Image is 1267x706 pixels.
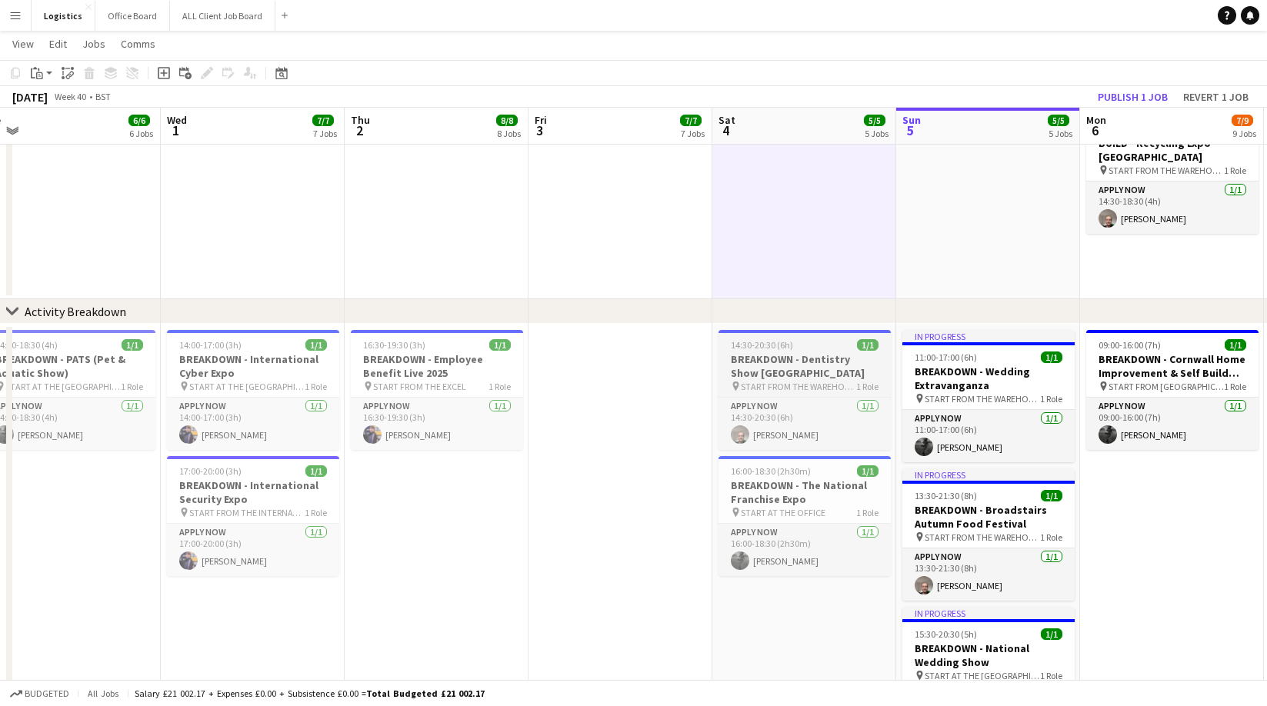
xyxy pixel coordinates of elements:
[305,339,327,351] span: 1/1
[719,330,891,450] app-job-card: 14:30-20:30 (6h)1/1BREAKDOWN - Dentistry Show [GEOGRAPHIC_DATA] START FROM THE WAREHOUSE1 RoleAPP...
[167,113,187,127] span: Wed
[1232,128,1256,139] div: 9 Jobs
[532,122,547,139] span: 3
[305,465,327,477] span: 1/1
[189,507,305,518] span: START FROM THE INTERNATIONAL CYBER EXPO, [GEOGRAPHIC_DATA]
[95,91,111,102] div: BST
[1086,114,1259,234] app-job-card: 14:30-18:30 (4h)1/1BUILD - Recycling Expo [GEOGRAPHIC_DATA] START FROM THE WAREHOUSE1 RoleAPPLY N...
[167,478,339,506] h3: BREAKDOWN - International Security Expo
[719,456,891,576] app-job-card: 16:00-18:30 (2h30m)1/1BREAKDOWN - The National Franchise Expo START AT THE OFFICE1 RoleAPPLY NOW1...
[1086,113,1106,127] span: Mon
[6,34,40,54] a: View
[363,339,425,351] span: 16:30-19:30 (3h)
[1086,398,1259,450] app-card-role: APPLY NOW1/109:00-16:00 (7h)[PERSON_NAME]
[189,381,305,392] span: START AT THE [GEOGRAPHIC_DATA]
[902,548,1075,601] app-card-role: APPLY NOW1/113:30-21:30 (8h)[PERSON_NAME]
[1225,339,1246,351] span: 1/1
[741,381,856,392] span: START FROM THE WAREHOUSE
[121,381,143,392] span: 1 Role
[12,89,48,105] div: [DATE]
[348,122,370,139] span: 2
[95,1,170,31] button: Office Board
[8,685,72,702] button: Budgeted
[1086,136,1259,164] h3: BUILD - Recycling Expo [GEOGRAPHIC_DATA]
[167,524,339,576] app-card-role: APPLY NOW1/117:00-20:00 (3h)[PERSON_NAME]
[49,37,67,51] span: Edit
[902,113,921,127] span: Sun
[865,128,889,139] div: 5 Jobs
[719,398,891,450] app-card-role: APPLY NOW1/114:30-20:30 (6h)[PERSON_NAME]
[497,128,521,139] div: 8 Jobs
[305,507,327,518] span: 1 Role
[719,524,891,576] app-card-role: APPLY NOW1/116:00-18:30 (2h30m)[PERSON_NAME]
[5,381,121,392] span: START AT THE [GEOGRAPHIC_DATA]
[1224,165,1246,176] span: 1 Role
[179,465,242,477] span: 17:00-20:00 (3h)
[902,641,1075,669] h3: BREAKDOWN - National Wedding Show
[681,128,705,139] div: 7 Jobs
[170,1,275,31] button: ALL Client Job Board
[1049,128,1072,139] div: 5 Jobs
[25,304,126,319] div: Activity Breakdown
[179,339,242,351] span: 14:00-17:00 (3h)
[167,330,339,450] div: 14:00-17:00 (3h)1/1BREAKDOWN - International Cyber Expo START AT THE [GEOGRAPHIC_DATA]1 RoleAPPLY...
[76,34,112,54] a: Jobs
[167,352,339,380] h3: BREAKDOWN - International Cyber Expo
[1040,670,1062,681] span: 1 Role
[313,128,337,139] div: 7 Jobs
[43,34,73,54] a: Edit
[1048,115,1069,126] span: 5/5
[1086,352,1259,380] h3: BREAKDOWN - Cornwall Home Improvement & Self Build Show
[165,122,187,139] span: 1
[373,381,466,392] span: START FROM THE EXCEL
[366,688,485,699] span: Total Budgeted £21 002.17
[915,351,977,363] span: 11:00-17:00 (6h)
[857,465,879,477] span: 1/1
[12,37,34,51] span: View
[719,352,891,380] h3: BREAKDOWN - Dentistry Show [GEOGRAPHIC_DATA]
[82,37,105,51] span: Jobs
[1086,181,1259,234] app-card-role: APPLY NOW1/114:30-18:30 (4h)[PERSON_NAME]
[1040,531,1062,543] span: 1 Role
[128,115,150,126] span: 6/6
[351,113,370,127] span: Thu
[51,91,89,102] span: Week 40
[856,507,879,518] span: 1 Role
[167,398,339,450] app-card-role: APPLY NOW1/114:00-17:00 (3h)[PERSON_NAME]
[115,34,162,54] a: Comms
[741,507,825,518] span: START AT THE OFFICE
[489,339,511,351] span: 1/1
[496,115,518,126] span: 8/8
[902,607,1075,619] div: In progress
[351,330,523,450] app-job-card: 16:30-19:30 (3h)1/1BREAKDOWN - Employee Benefit Live 2025 START FROM THE EXCEL1 RoleAPPLY NOW1/11...
[488,381,511,392] span: 1 Role
[915,628,977,640] span: 15:30-20:30 (5h)
[312,115,334,126] span: 7/7
[1041,351,1062,363] span: 1/1
[1232,115,1253,126] span: 7/9
[1040,393,1062,405] span: 1 Role
[857,339,879,351] span: 1/1
[925,531,1040,543] span: START FROM THE WAREHOUSE
[535,113,547,127] span: Fri
[900,122,921,139] span: 5
[351,398,523,450] app-card-role: APPLY NOW1/116:30-19:30 (3h)[PERSON_NAME]
[925,393,1040,405] span: START FROM THE WAREHOUSE
[902,468,1075,601] app-job-card: In progress13:30-21:30 (8h)1/1BREAKDOWN - Broadstairs Autumn Food Festival START FROM THE WAREHOU...
[719,113,735,127] span: Sat
[680,115,702,126] span: 7/7
[902,330,1075,462] div: In progress11:00-17:00 (6h)1/1BREAKDOWN - Wedding Extravanganza START FROM THE WAREHOUSE1 RoleAPP...
[1099,339,1161,351] span: 09:00-16:00 (7h)
[1109,381,1224,392] span: START FROM [GEOGRAPHIC_DATA]
[902,330,1075,342] div: In progress
[1041,490,1062,501] span: 1/1
[121,37,155,51] span: Comms
[129,128,153,139] div: 6 Jobs
[25,688,69,699] span: Budgeted
[856,381,879,392] span: 1 Role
